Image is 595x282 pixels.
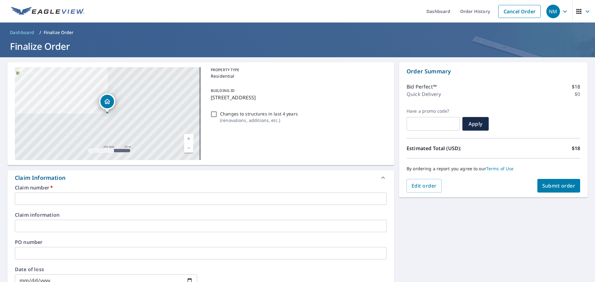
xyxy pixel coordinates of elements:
[407,145,493,152] p: Estimated Total (USD):
[11,7,84,16] img: EV Logo
[10,29,34,36] span: Dashboard
[44,29,74,36] p: Finalize Order
[15,185,387,190] label: Claim number
[407,67,580,76] p: Order Summary
[211,73,384,79] p: Residential
[486,166,514,171] a: Terms of Use
[462,117,489,131] button: Apply
[7,28,588,37] nav: breadcrumb
[546,5,560,18] div: NM
[542,182,575,189] span: Submit order
[211,67,384,73] p: PROPERTY TYPE
[7,170,394,185] div: Claim Information
[467,120,484,127] span: Apply
[575,90,580,98] p: $0
[412,182,437,189] span: Edit order
[99,93,115,113] div: Dropped pin, building 1, Residential property, 503 Wintoon Dr South Lake Tahoe, CA 96150
[15,267,197,272] label: Date of loss
[220,117,298,124] p: ( renovations, additions, etc. )
[407,179,442,193] button: Edit order
[572,145,580,152] p: $18
[498,5,541,18] a: Cancel Order
[184,134,193,143] a: Current Level 17, Zoom In
[15,240,387,245] label: PO number
[220,111,298,117] p: Changes to structures in last 4 years
[407,90,441,98] p: Quick Delivery
[7,40,588,53] h1: Finalize Order
[407,108,460,114] label: Have a promo code?
[407,83,437,90] p: Bid Perfect™
[211,88,235,93] p: BUILDING ID
[39,29,41,36] li: /
[211,94,384,101] p: [STREET_ADDRESS]
[184,143,193,153] a: Current Level 17, Zoom Out
[537,179,580,193] button: Submit order
[7,28,37,37] a: Dashboard
[407,166,580,171] p: By ordering a report you agree to our
[15,174,65,182] div: Claim Information
[572,83,580,90] p: $18
[15,212,387,217] label: Claim information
